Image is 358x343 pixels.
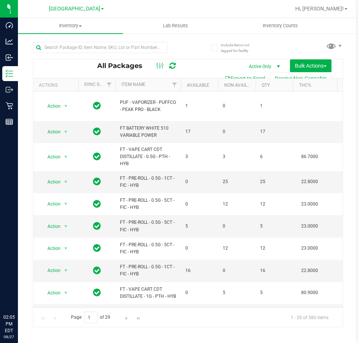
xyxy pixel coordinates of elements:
span: Action [41,152,61,162]
a: THC% [299,83,311,88]
a: Go to the last page [133,312,144,322]
inline-svg: Outbound [6,86,13,93]
a: Go to the next page [121,312,132,322]
a: Sync Status [84,82,113,87]
a: Lab Results [123,18,228,34]
span: FT - PRE-ROLL - 0.5G - 5CT - FIC - HYB [120,219,176,233]
inline-svg: Dashboard [6,22,13,29]
span: select [61,265,71,276]
div: Actions [39,83,75,88]
span: 12 [223,245,251,252]
inline-svg: Retail [6,102,13,109]
span: Action [41,177,61,187]
span: In Sync [93,243,101,253]
span: In Sync [93,101,101,111]
span: Inventory [18,22,123,29]
span: 80.9000 [297,287,322,298]
p: 02:05 PM EDT [3,314,15,334]
inline-svg: Inbound [6,54,13,61]
span: Bulk Actions [295,63,327,69]
span: [GEOGRAPHIC_DATA] [49,6,100,12]
button: Receive Non-Cannabis [270,72,331,85]
iframe: Resource center [7,283,30,306]
p: 08/27 [3,334,15,340]
inline-svg: Analytics [6,38,13,45]
span: select [61,152,71,162]
input: Search Package ID, Item Name, SKU, Lot or Part Number... [33,42,167,53]
span: 12 [260,245,288,252]
span: 0 [223,267,251,274]
span: select [61,221,71,232]
span: 0 [185,245,214,252]
span: 3 [223,153,251,160]
span: 0 [223,128,251,135]
span: Inventory Counts [253,22,308,29]
span: Hi, [PERSON_NAME]! [295,6,344,12]
a: Non-Available [224,83,257,88]
span: select [61,288,71,298]
span: In Sync [93,287,101,298]
span: 6 [260,153,288,160]
span: 23.0000 [297,243,322,254]
span: In Sync [93,221,101,231]
span: 0 [185,289,214,296]
span: Lab Results [153,22,198,29]
span: 23.0000 [297,221,322,232]
span: Action [41,288,61,298]
span: Action [41,265,61,276]
span: In Sync [93,126,101,137]
span: FT - VAPE CART CDT DISTILLATE - 0.5G - PTH - HYB [120,146,176,168]
span: 17 [260,128,288,135]
span: FT - PRE-ROLL - 0.5G - 5CT - FIC - HYB [120,197,176,211]
span: 5 [185,223,214,230]
span: All Packages [97,62,150,70]
span: 16 [260,267,288,274]
button: Export to Excel [220,72,270,85]
input: 1 [84,312,98,323]
span: 12 [260,201,288,208]
span: 0 [223,223,251,230]
span: 22.8000 [297,176,322,187]
span: Include items not tagged for facility [221,42,258,53]
inline-svg: Inventory [6,70,13,77]
span: FT - PRE-ROLL - 0.5G - 5CT - FIC - HYB [120,241,176,256]
span: Action [41,221,61,232]
span: FT BATTERY WHITE 510 VARIABLE POWER [120,125,176,139]
span: FT - PRE-ROLL - 0.5G - 1CT - FIC - HYB [120,175,176,189]
span: 86.7000 [297,151,322,162]
span: In Sync [93,199,101,209]
span: 22.8000 [297,265,322,276]
span: FT - VAPE CART CDT DISTILLATE - 1G - PTH - HYB [120,286,176,300]
span: Action [41,243,61,254]
button: Bulk Actions [290,59,331,72]
span: FT - PRE-ROLL - 0.5G - 1CT - FIC - HYB [120,263,176,278]
span: PUF - VAPORIZER - PUFFCO - PEAK PRO - BLACK [120,99,176,113]
span: 0 [223,102,251,109]
span: 0 [185,178,214,185]
span: 3 [185,153,214,160]
a: Inventory Counts [228,18,333,34]
a: Filter [169,78,181,91]
span: select [61,243,71,254]
a: Item Name [121,82,145,87]
span: 1 - 20 of 580 items [285,312,334,323]
span: 5 [260,223,288,230]
span: select [61,177,71,187]
inline-svg: Reports [6,118,13,126]
span: 5 [223,289,251,296]
span: 0 [185,201,214,208]
span: 5 [260,289,288,296]
span: Action [41,127,61,137]
span: Page of 29 [65,312,117,323]
a: Filter [103,78,115,91]
a: Qty [262,83,270,88]
span: 1 [185,102,214,109]
span: select [61,101,71,111]
span: In Sync [93,151,101,162]
span: 1 [260,102,288,109]
span: In Sync [93,265,101,276]
span: In Sync [93,176,101,187]
span: Action [41,101,61,111]
span: Action [41,199,61,209]
span: 16 [185,267,214,274]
